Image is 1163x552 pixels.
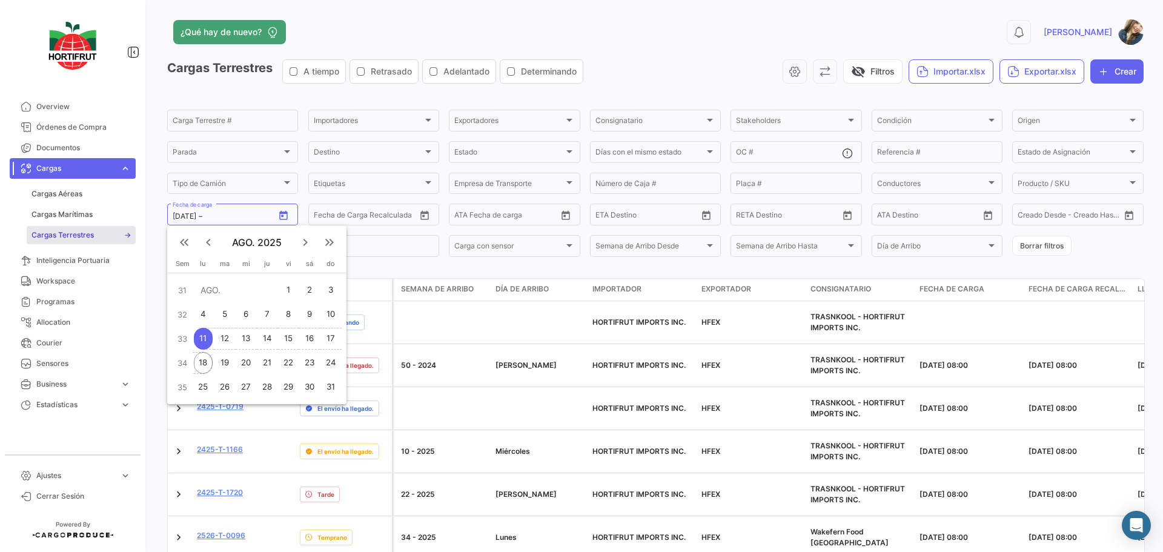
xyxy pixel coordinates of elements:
div: 21 [258,352,277,374]
div: 27 [236,376,256,398]
button: 27 de agosto de 2025 [236,375,257,399]
div: 1 [279,279,297,301]
button: 22 de agosto de 2025 [278,351,299,375]
button: 2 de agosto de 2025 [299,278,320,302]
div: 19 [215,352,234,374]
button: 9 de agosto de 2025 [299,302,320,327]
div: 9 [300,304,319,325]
button: 11 de agosto de 2025 [193,327,214,351]
div: 13 [236,328,256,350]
div: 18 [194,352,213,374]
span: ju [264,259,270,268]
div: 16 [300,328,319,350]
span: lu [200,259,206,268]
button: 31 de agosto de 2025 [320,375,342,399]
button: 30 de agosto de 2025 [299,375,320,399]
div: 4 [194,304,213,325]
span: mi [242,259,250,268]
button: 17 de agosto de 2025 [320,327,342,351]
div: 30 [300,376,319,398]
button: 19 de agosto de 2025 [214,351,236,375]
button: 5 de agosto de 2025 [214,302,236,327]
mat-icon: keyboard_double_arrow_left [177,235,191,250]
button: 18 de agosto de 2025 [193,351,214,375]
td: AGO. [193,278,278,302]
button: 1 de agosto de 2025 [278,278,299,302]
button: 28 de agosto de 2025 [257,375,278,399]
button: 16 de agosto de 2025 [299,327,320,351]
span: AGO. 2025 [220,236,293,248]
div: 28 [258,376,277,398]
div: 31 [321,376,340,398]
div: 12 [215,328,234,350]
div: 2 [300,279,319,301]
button: 8 de agosto de 2025 [278,302,299,327]
div: 6 [236,304,256,325]
button: 10 de agosto de 2025 [320,302,342,327]
td: 33 [172,327,193,351]
th: Sem [172,259,193,273]
div: 26 [215,376,234,398]
div: Abrir Intercom Messenger [1122,511,1151,540]
div: 23 [300,352,319,374]
button: 21 de agosto de 2025 [257,351,278,375]
button: 23 de agosto de 2025 [299,351,320,375]
button: 26 de agosto de 2025 [214,375,236,399]
div: 25 [194,376,213,398]
span: sá [306,259,313,268]
div: 20 [236,352,256,374]
div: 10 [321,304,340,325]
mat-icon: keyboard_double_arrow_right [322,235,337,250]
button: 20 de agosto de 2025 [236,351,257,375]
div: 3 [321,279,340,301]
button: 29 de agosto de 2025 [278,375,299,399]
button: 3 de agosto de 2025 [320,278,342,302]
div: 5 [215,304,234,325]
div: 11 [194,328,213,350]
mat-icon: keyboard_arrow_left [201,235,216,250]
button: 24 de agosto de 2025 [320,351,342,375]
button: 13 de agosto de 2025 [236,327,257,351]
td: 32 [172,302,193,327]
div: 7 [258,304,277,325]
td: 35 [172,375,193,399]
button: 6 de agosto de 2025 [236,302,257,327]
span: do [326,259,335,268]
div: 22 [279,352,297,374]
div: 8 [279,304,297,325]
td: 31 [172,278,193,302]
td: 34 [172,351,193,375]
button: 25 de agosto de 2025 [193,375,214,399]
span: vi [286,259,291,268]
mat-icon: keyboard_arrow_right [298,235,313,250]
button: 15 de agosto de 2025 [278,327,299,351]
div: 29 [279,376,297,398]
div: 24 [321,352,340,374]
button: 12 de agosto de 2025 [214,327,236,351]
button: 14 de agosto de 2025 [257,327,278,351]
div: 15 [279,328,297,350]
button: 7 de agosto de 2025 [257,302,278,327]
div: 14 [258,328,277,350]
div: 17 [321,328,340,350]
span: ma [220,259,230,268]
button: 4 de agosto de 2025 [193,302,214,327]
